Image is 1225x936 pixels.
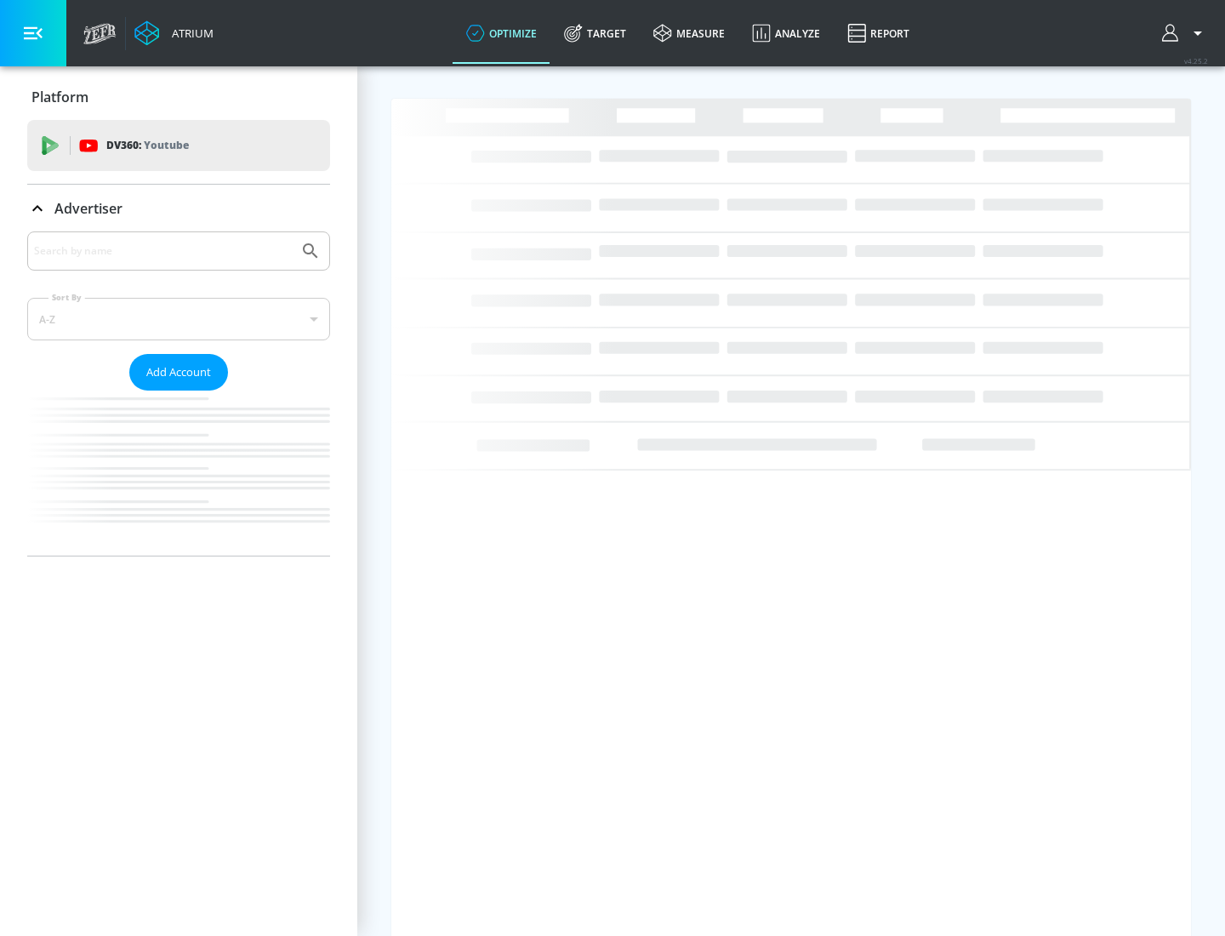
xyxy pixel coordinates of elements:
div: Platform [27,73,330,121]
div: Advertiser [27,185,330,232]
span: v 4.25.2 [1184,56,1208,66]
p: Platform [31,88,88,106]
nav: list of Advertiser [27,391,330,556]
input: Search by name [34,240,292,262]
a: Target [550,3,640,64]
div: Atrium [165,26,214,41]
a: measure [640,3,738,64]
a: Report [834,3,923,64]
a: Atrium [134,20,214,46]
button: Add Account [129,354,228,391]
p: Youtube [144,136,189,154]
div: A-Z [27,298,330,340]
p: Advertiser [54,199,122,218]
div: DV360: Youtube [27,120,330,171]
a: Analyze [738,3,834,64]
span: Add Account [146,362,211,382]
a: optimize [453,3,550,64]
div: Advertiser [27,231,330,556]
p: DV360: [106,136,189,155]
label: Sort By [48,292,85,303]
